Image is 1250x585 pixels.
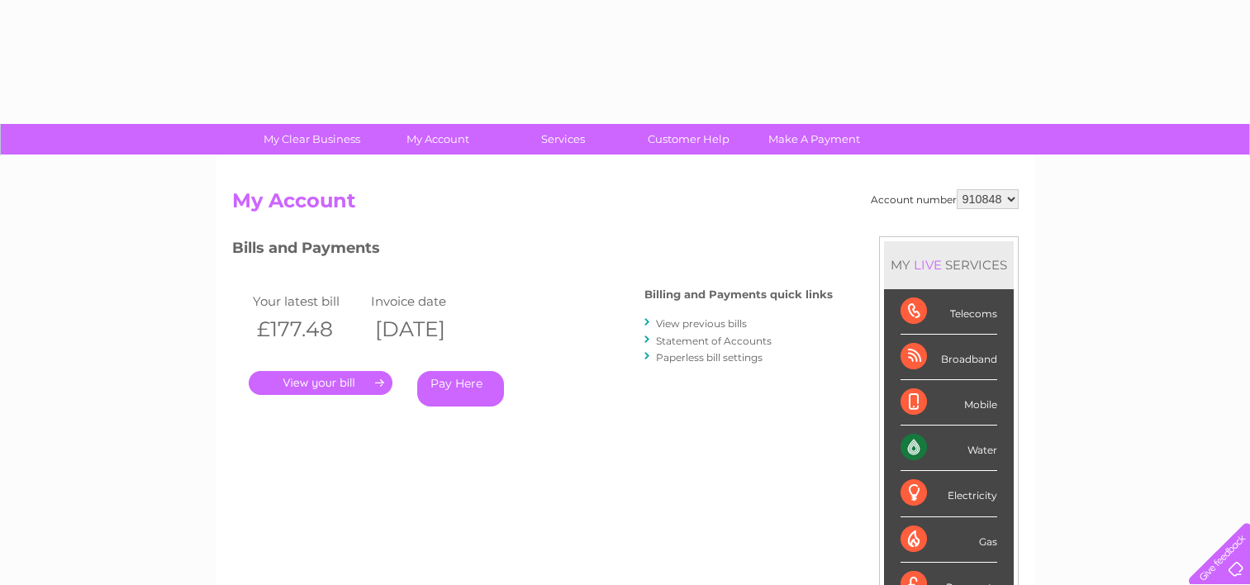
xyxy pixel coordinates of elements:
[249,371,392,395] a: .
[884,241,1014,288] div: MY SERVICES
[901,426,997,471] div: Water
[901,471,997,516] div: Electricity
[367,290,486,312] td: Invoice date
[232,236,833,265] h3: Bills and Payments
[644,288,833,301] h4: Billing and Payments quick links
[656,335,772,347] a: Statement of Accounts
[746,124,882,155] a: Make A Payment
[901,380,997,426] div: Mobile
[244,124,380,155] a: My Clear Business
[910,257,945,273] div: LIVE
[232,189,1019,221] h2: My Account
[871,189,1019,209] div: Account number
[901,517,997,563] div: Gas
[369,124,506,155] a: My Account
[656,351,763,364] a: Paperless bill settings
[367,312,486,346] th: [DATE]
[620,124,757,155] a: Customer Help
[249,290,368,312] td: Your latest bill
[656,317,747,330] a: View previous bills
[417,371,504,407] a: Pay Here
[901,289,997,335] div: Telecoms
[901,335,997,380] div: Broadband
[495,124,631,155] a: Services
[249,312,368,346] th: £177.48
